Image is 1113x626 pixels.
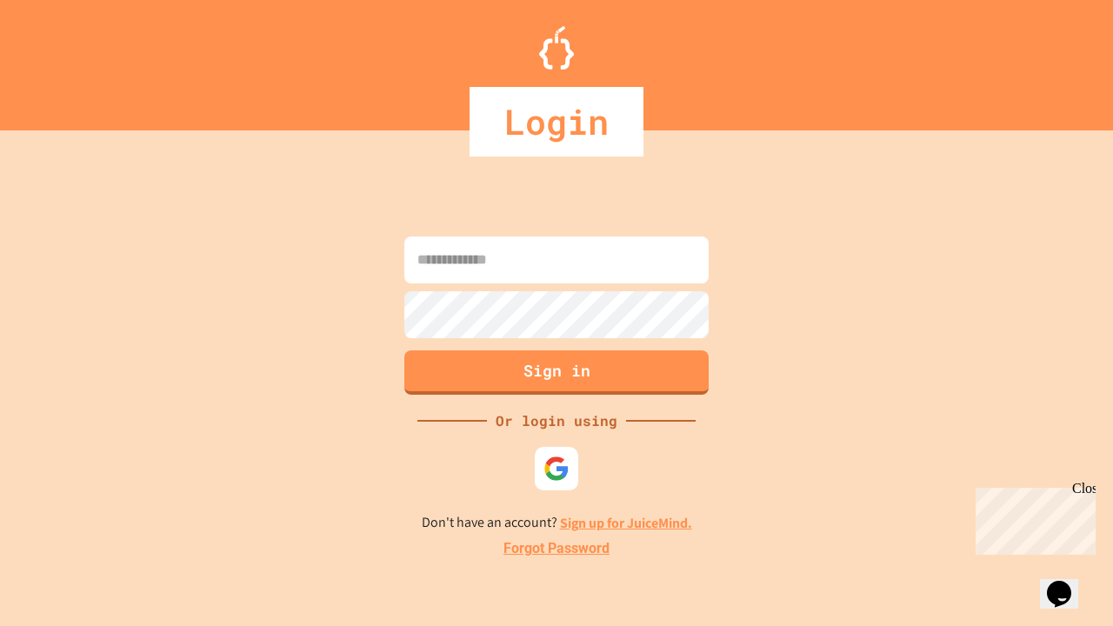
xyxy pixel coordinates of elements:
iframe: chat widget [969,481,1096,555]
a: Sign up for JuiceMind. [560,514,692,532]
div: Chat with us now!Close [7,7,120,110]
button: Sign in [404,350,709,395]
img: google-icon.svg [543,456,570,482]
iframe: chat widget [1040,556,1096,609]
img: Logo.svg [539,26,574,70]
p: Don't have an account? [422,512,692,534]
a: Forgot Password [503,538,610,559]
div: Or login using [487,410,626,431]
div: Login [470,87,643,156]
